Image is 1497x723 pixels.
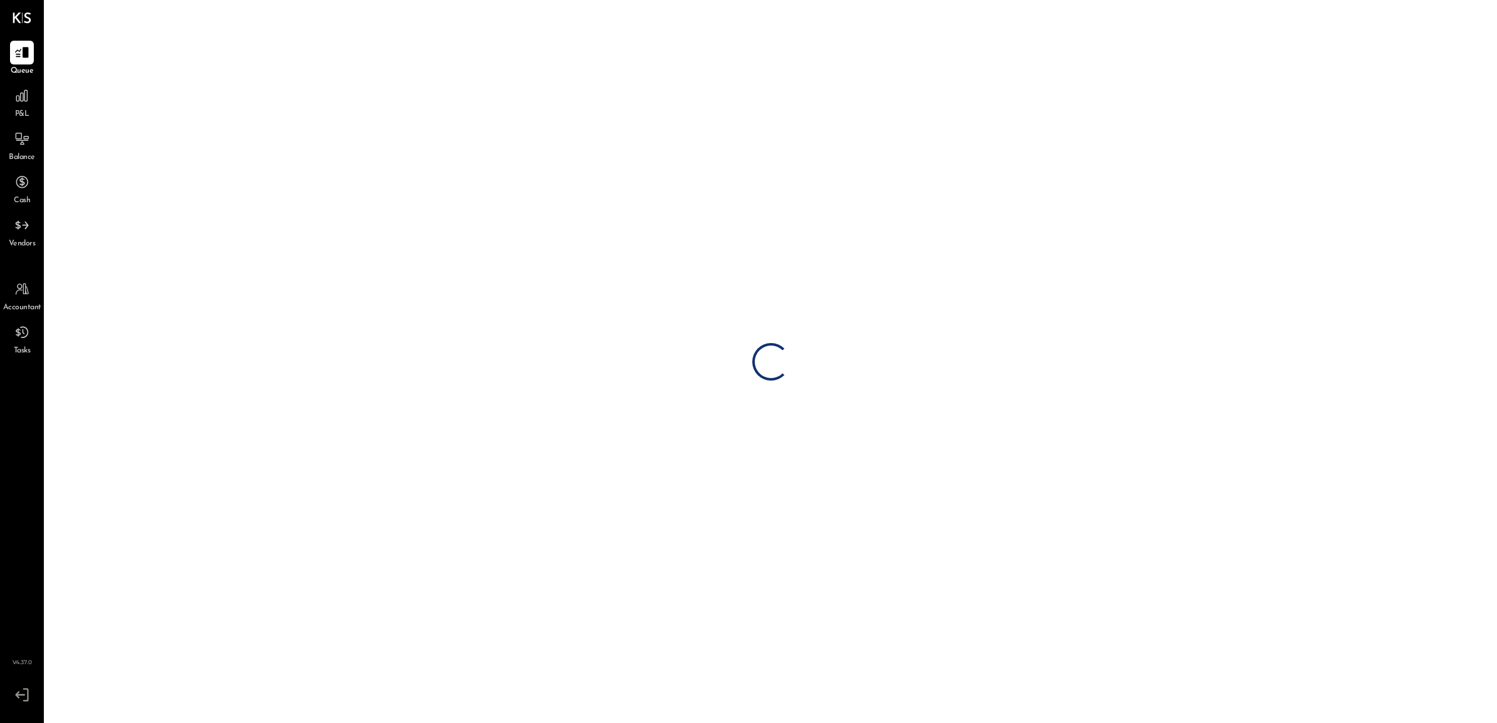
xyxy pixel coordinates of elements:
[1,170,43,207] a: Cash
[1,41,43,77] a: Queue
[9,238,36,250] span: Vendors
[11,66,34,77] span: Queue
[14,195,30,207] span: Cash
[9,152,35,163] span: Balance
[14,346,31,357] span: Tasks
[1,127,43,163] a: Balance
[1,213,43,250] a: Vendors
[1,320,43,357] a: Tasks
[1,277,43,314] a: Accountant
[1,84,43,120] a: P&L
[3,302,41,314] span: Accountant
[15,109,29,120] span: P&L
